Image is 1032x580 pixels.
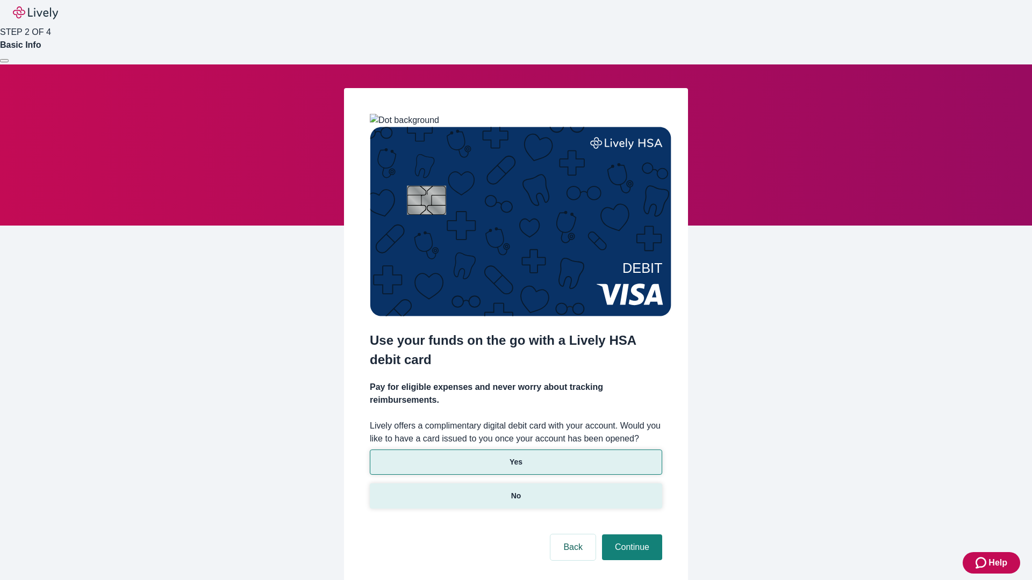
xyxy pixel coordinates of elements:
[988,556,1007,569] span: Help
[370,381,662,407] h4: Pay for eligible expenses and never worry about tracking reimbursements.
[370,419,662,445] label: Lively offers a complimentary digital debit card with your account. Would you like to have a card...
[370,450,662,475] button: Yes
[550,534,596,560] button: Back
[370,483,662,509] button: No
[13,6,58,19] img: Lively
[370,114,439,127] img: Dot background
[510,456,522,468] p: Yes
[370,331,662,369] h2: Use your funds on the go with a Lively HSA debit card
[602,534,662,560] button: Continue
[963,552,1020,574] button: Zendesk support iconHelp
[976,556,988,569] svg: Zendesk support icon
[511,490,521,502] p: No
[370,127,671,316] img: Debit card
